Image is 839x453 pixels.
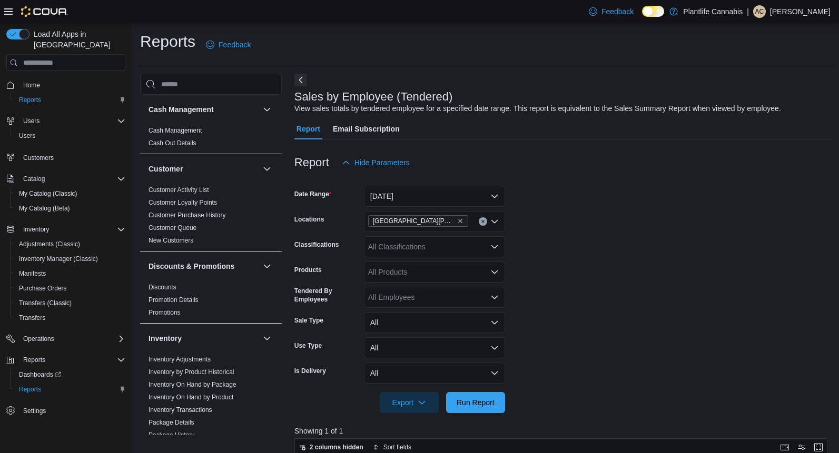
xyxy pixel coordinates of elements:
button: Open list of options [490,243,499,251]
a: Feedback [202,34,255,55]
a: Cash Out Details [149,139,196,147]
a: Inventory Adjustments [149,356,211,363]
button: Operations [19,333,58,345]
span: Users [19,115,125,127]
button: Manifests [11,266,130,281]
a: Promotion Details [149,296,199,304]
button: Customer [149,164,259,174]
button: Reports [11,93,130,107]
a: Home [19,79,44,92]
a: Customer Purchase History [149,212,226,219]
button: Reports [2,353,130,367]
button: Operations [2,331,130,346]
button: Catalog [19,173,49,185]
span: Hide Parameters [354,157,410,168]
span: Sort fields [383,443,411,451]
span: Inventory On Hand by Product [149,393,233,401]
button: Hide Parameters [338,152,414,173]
label: Products [294,266,322,274]
span: AC [755,5,764,18]
span: Customer Purchase History [149,211,226,219]
a: Inventory Transactions [149,406,212,414]
button: Discounts & Promotions [261,260,273,273]
span: Adjustments (Classic) [19,240,80,248]
a: Customer Activity List [149,186,209,194]
span: My Catalog (Beta) [15,202,125,215]
a: Reports [15,94,45,106]
span: My Catalog (Beta) [19,204,70,213]
span: Reports [19,96,41,104]
span: Adjustments (Classic) [15,238,125,250]
div: Customer [140,184,282,251]
span: Transfers [19,314,45,322]
button: Cash Management [149,104,259,115]
a: Dashboards [11,367,130,382]
span: Dashboards [19,370,61,379]
img: Cova [21,6,68,17]
label: Sale Type [294,316,323,325]
span: Customers [19,150,125,164]
nav: Complex example [6,73,125,446]
span: Feedback [219,39,251,50]
div: Discounts & Promotions [140,281,282,323]
a: Customer Loyalty Points [149,199,217,206]
span: Feedback [601,6,634,17]
span: Purchase Orders [15,282,125,295]
a: Cash Management [149,127,202,134]
span: Cash Management [149,126,202,135]
button: All [364,363,505,384]
span: Inventory [23,225,49,234]
span: Customers [23,154,54,162]
button: Clear input [479,217,487,226]
span: Reports [19,354,125,366]
span: Reports [15,383,125,396]
div: Adrianna Curnew [753,5,766,18]
a: Transfers [15,311,50,324]
span: Transfers (Classic) [15,297,125,309]
span: Catalog [19,173,125,185]
button: Inventory Manager (Classic) [11,251,130,266]
h3: Inventory [149,333,182,344]
span: Reports [23,356,45,364]
a: My Catalog (Classic) [15,187,82,200]
button: Customers [2,149,130,165]
a: Users [15,129,40,142]
button: Home [2,77,130,93]
span: Home [23,81,40,89]
a: Settings [19,405,50,417]
button: Remove Fort McMurray - Eagle Ridge from selection in this group [457,218,463,224]
label: Classifications [294,240,339,249]
button: Settings [2,403,130,418]
span: New Customers [149,236,193,245]
a: Manifests [15,267,50,280]
a: Inventory Manager (Classic) [15,253,102,265]
button: Next [294,74,307,86]
span: Package Details [149,418,194,427]
button: Inventory [19,223,53,236]
span: Transfers (Classic) [19,299,72,307]
button: Users [11,128,130,143]
span: [GEOGRAPHIC_DATA][PERSON_NAME] - [GEOGRAPHIC_DATA] [373,216,455,226]
span: Report [297,118,320,139]
div: View sales totals by tendered employee for a specified date range. This report is equivalent to t... [294,103,781,114]
p: Showing 1 of 1 [294,426,833,436]
span: Inventory [19,223,125,236]
button: Transfers (Classic) [11,296,130,310]
button: Users [19,115,44,127]
button: Open list of options [490,217,499,226]
p: [PERSON_NAME] [770,5,831,18]
label: Tendered By Employees [294,287,360,304]
button: Adjustments (Classic) [11,237,130,251]
a: Discounts [149,284,176,291]
span: Reports [19,385,41,394]
p: Plantlife Cannabis [683,5,743,18]
span: Settings [23,407,46,415]
span: Inventory Manager (Classic) [19,255,98,263]
a: Customers [19,152,58,164]
button: My Catalog (Classic) [11,186,130,201]
label: Is Delivery [294,367,326,375]
span: Customer Queue [149,224,196,232]
a: Reports [15,383,45,396]
span: Users [23,117,40,125]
